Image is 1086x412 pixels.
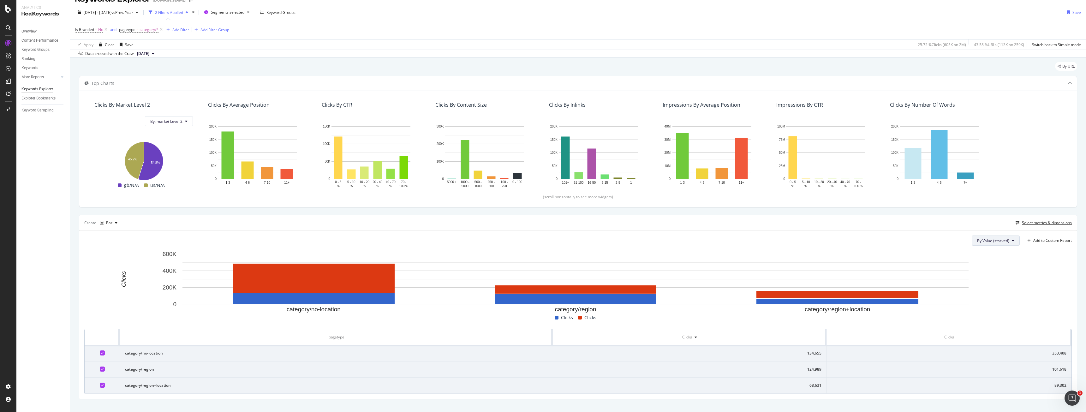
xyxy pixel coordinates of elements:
[562,181,569,184] text: 101+
[146,7,191,17] button: 2 Filters Applied
[386,180,396,184] text: 40 - 70
[209,151,217,154] text: 100K
[462,184,469,188] text: 5000
[1065,7,1081,17] button: Save
[215,177,217,181] text: 0
[790,180,796,184] text: 0 - 5
[502,184,507,188] text: 250
[21,37,58,44] div: Content Performance
[21,46,50,53] div: Keyword Groups
[665,125,671,128] text: 40M
[21,10,65,18] div: RealKeywords
[827,180,837,184] text: 20 - 40
[21,5,65,10] div: Analytics
[588,181,596,184] text: 16-50
[120,271,127,287] text: Clicks
[21,107,54,114] div: Keyword Sampling
[124,182,139,189] span: gb/N/A
[665,151,671,154] text: 20M
[120,345,553,361] td: category/no-location
[21,65,65,71] a: Keywords
[501,180,508,184] text: 100 -
[442,177,444,181] text: 0
[1013,219,1072,227] button: Select metrics & dimensions
[1065,391,1080,406] iframe: Intercom live chat
[136,27,139,32] span: =
[84,251,1067,314] div: A chart.
[550,151,558,154] text: 100K
[550,138,558,141] text: 150K
[211,164,217,168] text: 50K
[323,125,331,128] text: 150K
[266,10,295,15] div: Keyword Groups
[125,42,134,47] div: Save
[437,125,444,128] text: 300K
[897,177,898,181] text: 0
[474,184,482,188] text: 1000
[137,51,149,57] span: 2025 Sep. 18th
[561,314,573,321] span: Clicks
[779,151,785,154] text: 50M
[87,194,1069,200] div: (scroll horizontally to see more widgets)
[974,42,1024,47] div: 43.58 % URLs ( 113K on 259K )
[192,26,229,33] button: Add Filter Group
[85,51,134,57] div: Data crossed with the Crawl
[151,161,160,164] text: 54.8%
[91,80,114,87] div: Top Charts
[831,184,833,188] text: %
[284,181,289,184] text: 11+
[891,151,899,154] text: 100K
[322,123,420,189] svg: A chart.
[461,180,469,184] text: 1000 -
[21,65,38,71] div: Keywords
[435,123,534,189] svg: A chart.
[145,116,193,126] button: By: market Level 2
[134,50,157,57] button: [DATE]
[804,184,807,188] text: %
[173,301,176,308] text: 0
[21,86,53,93] div: Keywords Explorer
[191,9,196,15] div: times
[335,180,341,184] text: 0 - 5
[21,86,65,93] a: Keywords Explorer
[172,27,189,33] div: Add Filter
[376,184,379,188] text: %
[719,181,725,184] text: 7-10
[150,182,165,189] span: us/N/A
[832,367,1066,372] div: 101,618
[437,160,444,163] text: 100K
[84,42,93,47] div: Apply
[1033,239,1072,242] div: Add to Custom Report
[111,10,133,15] span: vs Prev. Year
[21,95,65,102] a: Explorer Bookmarks
[208,123,307,189] div: A chart.
[549,123,647,189] svg: A chart.
[558,367,821,372] div: 124,989
[663,123,761,189] svg: A chart.
[106,221,112,225] div: Bar
[21,46,65,53] a: Keyword Groups
[84,10,111,15] span: [DATE] - [DATE]
[21,56,65,62] a: Ranking
[258,7,298,17] button: Keyword Groups
[119,27,135,32] span: pagetype
[211,9,244,15] span: Segments selected
[891,138,899,141] text: 150K
[94,138,193,182] svg: A chart.
[630,181,632,184] text: 1
[120,378,553,394] td: category/region+location
[97,218,120,228] button: Bar
[209,138,217,141] text: 150K
[549,102,586,108] div: Clicks By Inlinks
[98,25,103,34] span: No
[105,42,114,47] div: Clear
[21,56,35,62] div: Ranking
[21,37,65,44] a: Content Performance
[1029,39,1081,50] button: Switch back to Simple mode
[814,180,824,184] text: 10 - 20
[287,306,341,313] text: category/no-location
